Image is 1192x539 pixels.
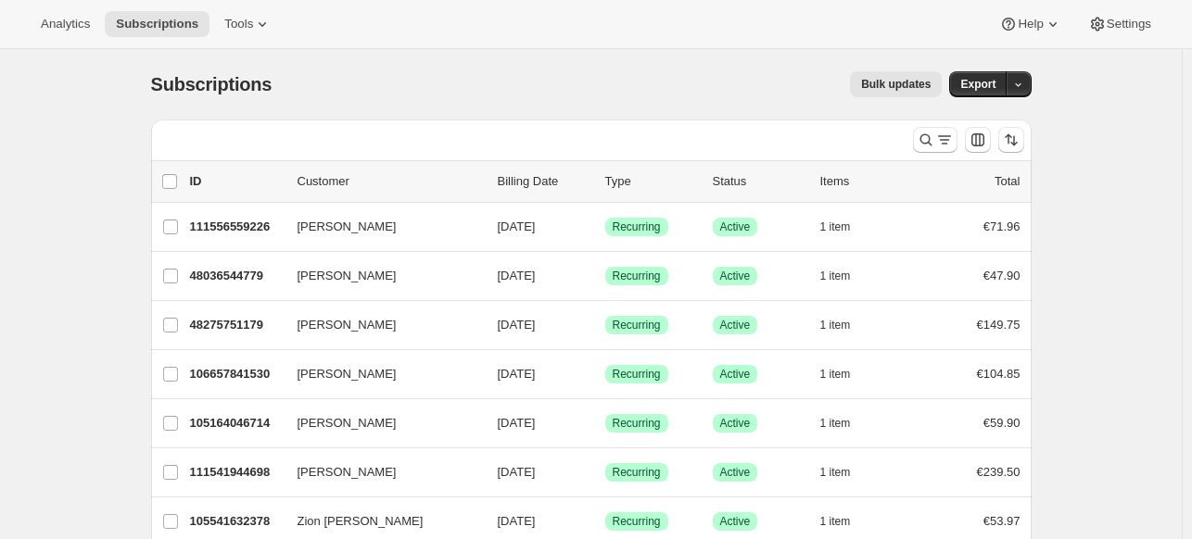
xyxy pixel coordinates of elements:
[1077,11,1162,37] button: Settings
[720,514,751,529] span: Active
[190,512,283,531] p: 105541632378
[983,514,1021,528] span: €53.97
[977,465,1021,479] span: €239.50
[1018,17,1043,31] span: Help
[613,219,661,234] span: Recurring
[298,365,397,383] span: [PERSON_NAME]
[605,172,698,191] div: Type
[190,218,283,236] p: 111556559226
[720,219,751,234] span: Active
[190,414,283,432] p: 105164046714
[820,514,851,529] span: 1 item
[949,71,1007,97] button: Export
[190,361,1021,387] div: 106657841530[PERSON_NAME][DATE]SuccessRecurringSuccessActive1 item€104.85
[298,512,424,531] span: Zion [PERSON_NAME]
[224,17,253,31] span: Tools
[190,267,283,285] p: 48036544779
[988,11,1072,37] button: Help
[820,312,871,338] button: 1 item
[820,269,851,283] span: 1 item
[983,219,1021,233] span: €71.96
[286,261,472,291] button: [PERSON_NAME]
[298,218,397,236] span: [PERSON_NAME]
[720,416,751,431] span: Active
[41,17,90,31] span: Analytics
[190,463,283,482] p: 111541944698
[713,172,805,191] p: Status
[720,367,751,382] span: Active
[1107,17,1151,31] span: Settings
[190,172,283,191] p: ID
[286,458,472,487] button: [PERSON_NAME]
[613,367,661,382] span: Recurring
[720,318,751,332] span: Active
[983,269,1021,282] span: €47.90
[190,263,1021,289] div: 48036544779[PERSON_NAME][DATE]SuccessRecurringSuccessActive1 item€47.90
[190,172,1021,191] div: IDCustomerBilling DateTypeStatusItemsTotal
[498,514,536,528] span: [DATE]
[298,463,397,482] span: [PERSON_NAME]
[820,263,871,289] button: 1 item
[190,214,1021,240] div: 111556559226[PERSON_NAME][DATE]SuccessRecurringSuccessActive1 item€71.96
[977,318,1021,332] span: €149.75
[30,11,101,37] button: Analytics
[286,359,472,389] button: [PERSON_NAME]
[820,410,871,436] button: 1 item
[298,172,483,191] p: Customer
[820,219,851,234] span: 1 item
[861,77,931,92] span: Bulk updates
[498,269,536,282] span: [DATE]
[116,17,198,31] span: Subscriptions
[998,127,1024,153] button: Sort the results
[820,214,871,240] button: 1 item
[613,514,661,529] span: Recurring
[190,312,1021,338] div: 48275751179[PERSON_NAME][DATE]SuccessRecurringSuccessActive1 item€149.75
[498,172,590,191] p: Billing Date
[613,269,661,283] span: Recurring
[965,127,991,153] button: Customize table column order and visibility
[190,365,283,383] p: 106657841530
[498,465,536,479] span: [DATE]
[820,508,871,534] button: 1 item
[820,459,871,485] button: 1 item
[613,465,661,480] span: Recurring
[613,318,661,332] span: Recurring
[613,416,661,431] span: Recurring
[820,465,851,480] span: 1 item
[286,408,472,438] button: [PERSON_NAME]
[105,11,209,37] button: Subscriptions
[995,172,1020,191] p: Total
[820,172,913,191] div: Items
[960,77,995,92] span: Export
[820,367,851,382] span: 1 item
[983,416,1021,430] span: €59.90
[720,269,751,283] span: Active
[820,361,871,387] button: 1 item
[498,219,536,233] span: [DATE]
[850,71,942,97] button: Bulk updates
[190,316,283,334] p: 48275751179
[298,316,397,334] span: [PERSON_NAME]
[820,416,851,431] span: 1 item
[913,127,957,153] button: Search and filter results
[977,367,1021,381] span: €104.85
[190,459,1021,485] div: 111541944698[PERSON_NAME][DATE]SuccessRecurringSuccessActive1 item€239.50
[151,74,273,94] span: Subscriptions
[190,508,1021,534] div: 105541632378Zion [PERSON_NAME][DATE]SuccessRecurringSuccessActive1 item€53.97
[213,11,283,37] button: Tools
[498,416,536,430] span: [DATE]
[286,507,472,536] button: Zion [PERSON_NAME]
[298,414,397,432] span: [PERSON_NAME]
[720,465,751,480] span: Active
[498,318,536,332] span: [DATE]
[498,367,536,381] span: [DATE]
[286,212,472,242] button: [PERSON_NAME]
[286,310,472,340] button: [PERSON_NAME]
[190,410,1021,436] div: 105164046714[PERSON_NAME][DATE]SuccessRecurringSuccessActive1 item€59.90
[298,267,397,285] span: [PERSON_NAME]
[820,318,851,332] span: 1 item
